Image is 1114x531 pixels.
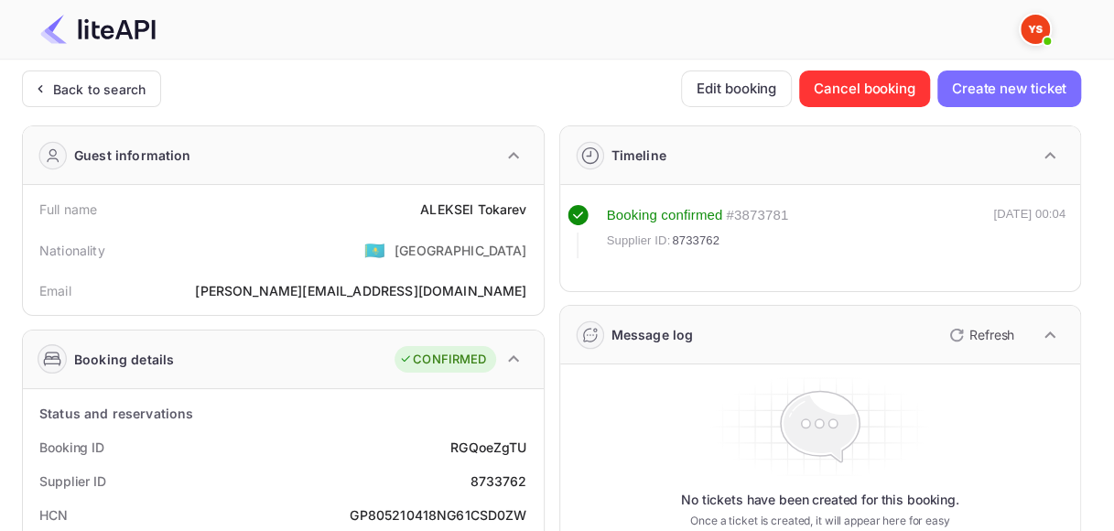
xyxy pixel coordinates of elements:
div: [DATE] 00:04 [993,205,1065,258]
div: Booking ID [39,438,104,457]
button: Cancel booking [799,70,930,107]
div: Supplier ID [39,471,106,491]
img: LiteAPI Logo [40,15,156,44]
div: Booking details [74,350,174,369]
div: Email [39,281,71,300]
button: Refresh [938,320,1022,350]
p: Refresh [969,325,1014,344]
div: Timeline [611,146,666,165]
div: [GEOGRAPHIC_DATA] [395,241,527,260]
div: 8733762 [470,471,526,491]
div: Full name [39,200,97,219]
div: Message log [611,325,694,344]
div: CONFIRMED [399,351,486,369]
div: Guest information [74,146,191,165]
div: ALEKSEI Tokarev [420,200,526,219]
div: # 3873781 [726,205,788,226]
div: GP805210418NG61CSD0ZW [350,505,526,525]
div: [PERSON_NAME][EMAIL_ADDRESS][DOMAIN_NAME] [195,281,526,300]
p: No tickets have been created for this booking. [681,491,959,509]
img: Yandex Support [1021,15,1050,44]
button: Edit booking [681,70,792,107]
div: RGQoeZgTU [450,438,526,457]
button: Create new ticket [937,70,1081,107]
div: Nationality [39,241,105,260]
div: Status and reservations [39,404,193,423]
span: Supplier ID: [607,232,671,250]
div: Booking confirmed [607,205,723,226]
span: United States [364,233,385,266]
div: HCN [39,505,68,525]
span: 8733762 [672,232,719,250]
div: Back to search [53,80,146,99]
